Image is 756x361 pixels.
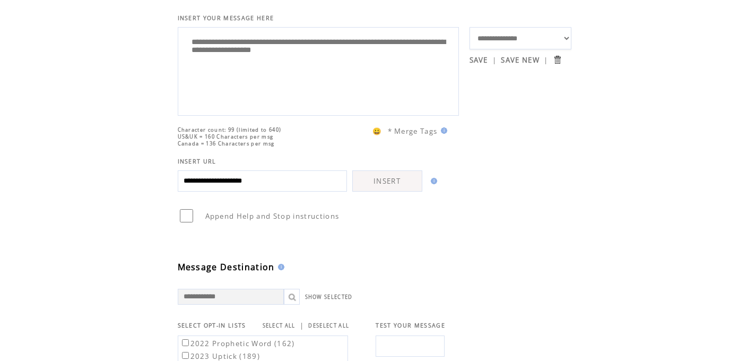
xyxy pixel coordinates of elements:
input: Submit [552,55,562,65]
span: Message Destination [178,261,275,273]
span: INSERT YOUR MESSAGE HERE [178,14,274,22]
span: * Merge Tags [388,126,438,136]
span: | [300,321,304,330]
input: 2023 Uptick (189) [182,352,189,359]
a: DESELECT ALL [308,322,349,329]
span: SELECT OPT-IN LISTS [178,322,246,329]
span: US&UK = 160 Characters per msg [178,133,274,140]
span: | [492,55,497,65]
a: SHOW SELECTED [305,294,353,300]
a: SAVE NEW [501,55,540,65]
img: help.gif [428,178,437,184]
span: INSERT URL [178,158,216,165]
a: SELECT ALL [263,322,296,329]
a: SAVE [470,55,488,65]
label: 2023 Uptick (189) [180,351,260,361]
span: 😀 [372,126,382,136]
span: Append Help and Stop instructions [205,211,340,221]
span: Canada = 136 Characters per msg [178,140,275,147]
img: help.gif [438,127,447,134]
span: Character count: 99 (limited to 640) [178,126,282,133]
img: help.gif [275,264,284,270]
input: 2022 Prophetic Word (162) [182,339,189,346]
a: INSERT [352,170,422,192]
span: TEST YOUR MESSAGE [376,322,445,329]
span: | [544,55,548,65]
label: 2022 Prophetic Word (162) [180,339,295,348]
